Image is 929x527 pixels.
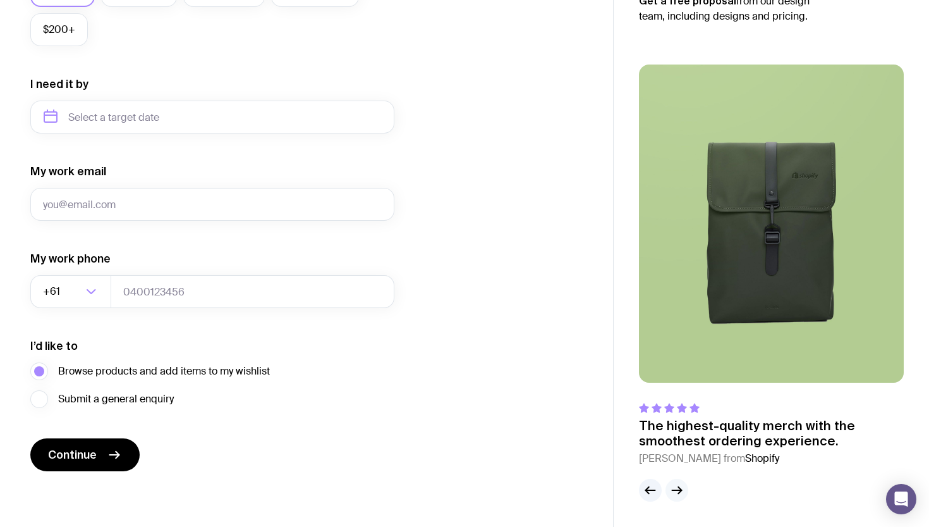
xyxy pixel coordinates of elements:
button: Continue [30,438,140,471]
p: The highest-quality merch with the smoothest ordering experience. [639,418,904,449]
span: Browse products and add items to my wishlist [58,364,270,379]
input: Search for option [63,275,82,308]
label: I’d like to [30,338,78,354]
span: Shopify [745,452,779,465]
label: My work email [30,164,106,179]
input: Select a target date [30,101,394,133]
span: Continue [48,447,97,462]
cite: [PERSON_NAME] from [639,451,904,466]
input: you@email.com [30,188,394,221]
label: $200+ [30,13,88,46]
span: Submit a general enquiry [58,392,174,407]
label: I need it by [30,77,88,92]
label: My work phone [30,251,111,266]
input: 0400123456 [111,275,394,308]
span: +61 [43,275,63,308]
div: Open Intercom Messenger [886,484,916,514]
div: Search for option [30,275,111,308]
